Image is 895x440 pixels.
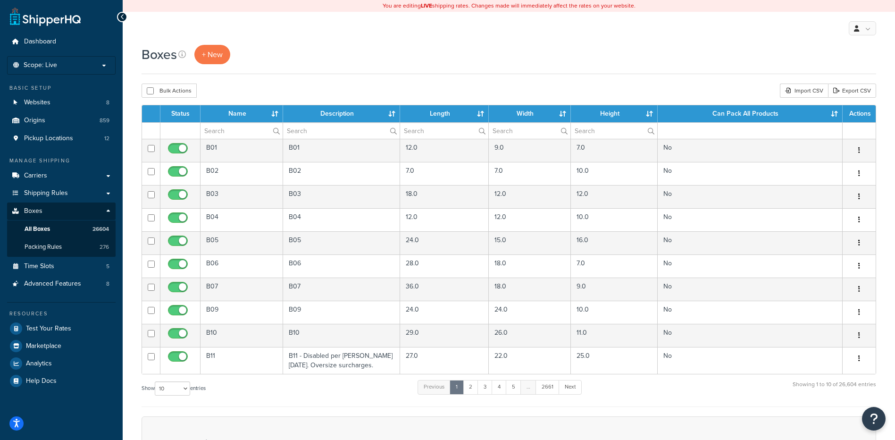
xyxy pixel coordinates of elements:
td: B11 - Disabled per [PERSON_NAME] [DATE]. Oversize surcharges. [283,347,401,374]
td: 15.0 [489,231,570,254]
a: Boxes [7,203,116,220]
td: B06 [283,254,401,278]
th: Description : activate to sort column ascending [283,105,401,122]
span: Pickup Locations [24,135,73,143]
li: All Boxes [7,220,116,238]
a: Advanced Features 8 [7,275,116,293]
td: B05 [201,231,283,254]
span: Test Your Rates [26,325,71,333]
td: 25.0 [571,347,658,374]
td: B01 [283,139,401,162]
span: Shipping Rules [24,189,68,197]
td: B04 [283,208,401,231]
input: Search [489,123,570,139]
li: Help Docs [7,372,116,389]
a: 1 [450,380,464,394]
td: No [658,301,843,324]
td: B02 [283,162,401,185]
td: 7.0 [571,254,658,278]
li: Pickup Locations [7,130,116,147]
td: 7.0 [571,139,658,162]
li: Origins [7,112,116,129]
a: Websites 8 [7,94,116,111]
span: Time Slots [24,262,54,271]
span: 276 [100,243,109,251]
td: B01 [201,139,283,162]
button: Open Resource Center [862,407,886,431]
span: Analytics [26,360,52,368]
span: 12 [104,135,109,143]
span: Websites [24,99,50,107]
td: B05 [283,231,401,254]
td: B03 [283,185,401,208]
span: Advanced Features [24,280,81,288]
div: Import CSV [780,84,828,98]
b: LIVE [421,1,432,10]
a: Origins 859 [7,112,116,129]
button: Bulk Actions [142,84,197,98]
td: No [658,278,843,301]
td: No [658,208,843,231]
td: 12.0 [489,185,570,208]
th: Length : activate to sort column ascending [400,105,489,122]
td: No [658,254,843,278]
td: 10.0 [571,208,658,231]
td: 12.0 [489,208,570,231]
td: 12.0 [400,208,489,231]
td: 18.0 [489,278,570,301]
a: ShipperHQ Home [10,7,81,26]
a: + New [194,45,230,64]
input: Search [400,123,488,139]
td: 12.0 [571,185,658,208]
td: B04 [201,208,283,231]
li: Time Slots [7,258,116,275]
li: Shipping Rules [7,185,116,202]
td: 9.0 [489,139,570,162]
th: Name : activate to sort column ascending [201,105,283,122]
a: Next [559,380,582,394]
th: Width : activate to sort column ascending [489,105,570,122]
li: Websites [7,94,116,111]
span: Scope: Live [24,61,57,69]
td: No [658,139,843,162]
td: 16.0 [571,231,658,254]
td: 24.0 [400,301,489,324]
td: 10.0 [571,301,658,324]
span: Origins [24,117,45,125]
td: B07 [283,278,401,301]
td: B02 [201,162,283,185]
span: + New [202,49,223,60]
span: All Boxes [25,225,50,233]
td: 28.0 [400,254,489,278]
a: All Boxes 26604 [7,220,116,238]
td: 24.0 [489,301,570,324]
td: B03 [201,185,283,208]
td: 12.0 [400,139,489,162]
td: No [658,231,843,254]
li: Test Your Rates [7,320,116,337]
th: Status [160,105,201,122]
a: Carriers [7,167,116,185]
a: Previous [418,380,451,394]
td: 29.0 [400,324,489,347]
span: Marketplace [26,342,61,350]
a: 2 [463,380,478,394]
label: Show entries [142,381,206,396]
h1: Boxes [142,45,177,64]
li: Boxes [7,203,116,256]
a: Time Slots 5 [7,258,116,275]
td: 27.0 [400,347,489,374]
td: B10 [201,324,283,347]
td: 7.0 [489,162,570,185]
div: Basic Setup [7,84,116,92]
a: Pickup Locations 12 [7,130,116,147]
a: Dashboard [7,33,116,51]
li: Packing Rules [7,238,116,256]
input: Search [571,123,657,139]
div: Manage Shipping [7,157,116,165]
a: Marketplace [7,338,116,355]
a: 3 [477,380,493,394]
span: 5 [106,262,109,271]
a: 4 [492,380,507,394]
